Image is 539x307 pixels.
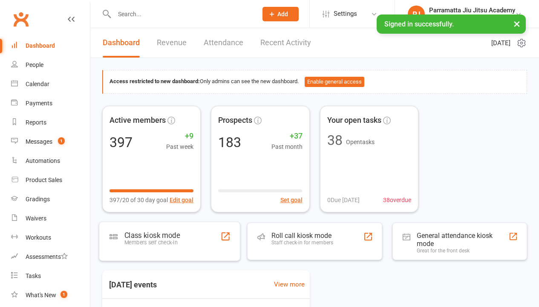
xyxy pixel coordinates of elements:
button: Set goal [280,195,303,205]
div: Gradings [26,196,50,203]
a: Calendar [11,75,90,94]
span: Prospects [218,114,252,127]
button: × [509,14,525,33]
div: Members self check-in [124,239,180,246]
div: Dashboard [26,42,55,49]
span: Add [277,11,288,17]
div: Calendar [26,81,49,87]
span: Active members [110,114,166,127]
div: Payments [26,100,52,107]
div: 183 [218,136,241,149]
a: What's New1 [11,286,90,305]
a: Recent Activity [260,28,311,58]
a: Dashboard [103,28,140,58]
h3: [DATE] events [102,277,164,293]
span: Settings [334,4,357,23]
span: Signed in successfully. [384,20,454,28]
a: Tasks [11,266,90,286]
span: 0 Due [DATE] [327,195,360,205]
a: Clubworx [10,9,32,30]
div: What's New [26,292,56,298]
a: Messages 1 [11,132,90,151]
div: Waivers [26,215,46,222]
div: Messages [26,138,52,145]
div: Reports [26,119,46,126]
a: Dashboard [11,36,90,55]
span: Past month [271,142,303,151]
a: Revenue [157,28,187,58]
a: Waivers [11,209,90,228]
div: Great for the front desk [417,248,508,254]
a: People [11,55,90,75]
div: Staff check-in for members [271,240,333,246]
div: PJ [408,6,425,23]
a: View more [274,279,305,290]
span: +9 [166,130,193,142]
span: [DATE] [491,38,510,48]
div: Only admins can see the new dashboard. [110,77,520,87]
span: Open tasks [346,139,375,145]
a: Attendance [204,28,243,58]
button: Edit goal [170,195,193,205]
a: Assessments [11,247,90,266]
a: Workouts [11,228,90,247]
a: Reports [11,113,90,132]
span: 38 overdue [383,195,411,205]
a: Product Sales [11,171,90,190]
span: +37 [271,130,303,142]
span: 397/20 of 30 day goal [110,195,168,205]
div: People [26,61,43,68]
div: Workouts [26,234,51,241]
div: Roll call kiosk mode [271,232,333,240]
div: Class kiosk mode [124,231,180,239]
div: 397 [110,136,133,149]
span: 1 [58,137,65,145]
div: Automations [26,157,60,164]
button: Add [262,7,299,21]
a: Gradings [11,190,90,209]
div: Parramatta Jiu Jitsu Academy [429,14,515,22]
div: Tasks [26,272,41,279]
strong: Access restricted to new dashboard: [110,78,200,84]
a: Automations [11,151,90,171]
div: 38 [327,133,343,147]
div: Assessments [26,253,68,260]
div: Parramatta Jiu Jitsu Academy [429,6,515,14]
button: Enable general access [305,77,364,87]
input: Search... [112,8,251,20]
div: Product Sales [26,177,62,183]
span: 1 [61,291,67,298]
div: General attendance kiosk mode [417,232,508,248]
span: Your open tasks [327,114,381,127]
span: Past week [166,142,193,151]
a: Payments [11,94,90,113]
